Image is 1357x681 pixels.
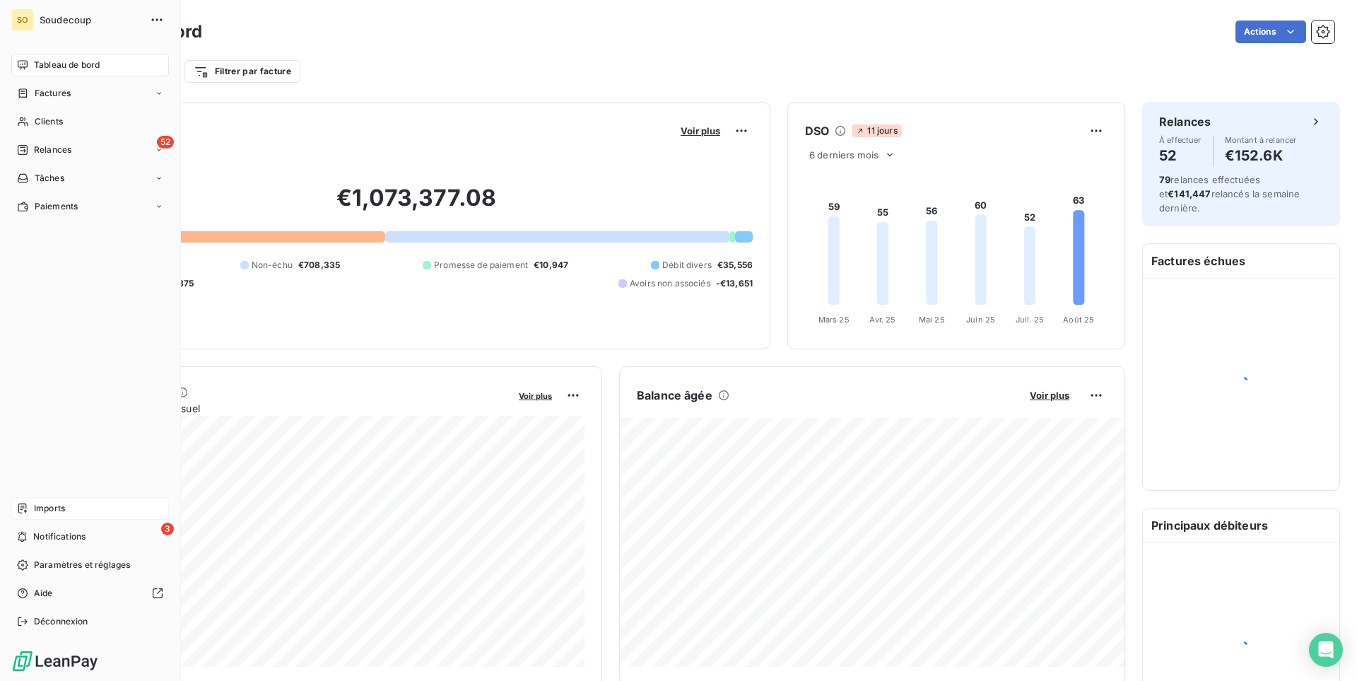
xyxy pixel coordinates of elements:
span: €10,947 [534,259,568,272]
h4: €152.6K [1225,144,1297,167]
a: Tableau de bord [11,54,169,76]
h2: €1,073,377.08 [80,184,753,226]
span: 11 jours [852,124,901,137]
span: Paiements [35,200,78,213]
tspan: Mai 25 [919,315,945,325]
span: relances effectuées et relancés la semaine dernière. [1159,174,1300,214]
a: 52Relances [11,139,169,161]
a: Aide [11,582,169,605]
button: Filtrer par facture [184,60,300,83]
h6: Balance âgée [637,387,712,404]
span: 6 derniers mois [809,149,879,161]
span: -€13,651 [716,277,753,290]
span: Aide [34,587,53,600]
span: Montant à relancer [1225,136,1297,144]
span: 3 [161,523,174,535]
span: Avoirs non associés [630,277,710,290]
a: Tâches [11,167,169,190]
a: Clients [11,110,169,133]
img: Logo LeanPay [11,650,99,673]
span: À effectuer [1159,136,1202,144]
tspan: Juil. 25 [1016,315,1044,325]
span: Promesse de paiement [434,259,528,272]
span: Imports [34,502,65,515]
span: 79 [1159,174,1170,185]
h6: Factures échues [1143,244,1339,278]
h4: 52 [1159,144,1202,167]
span: Débit divers [662,259,712,272]
span: €35,556 [717,259,753,272]
span: Déconnexion [34,615,88,628]
h6: DSO [805,122,829,139]
button: Voir plus [515,389,556,402]
tspan: Mars 25 [818,315,850,325]
span: Tâches [35,172,64,185]
h6: Principaux débiteurs [1143,508,1339,542]
div: SO [11,8,34,31]
button: Voir plus [1026,389,1074,402]
span: Factures [35,87,71,100]
div: Open Intercom Messenger [1309,633,1343,667]
a: Paiements [11,195,169,218]
button: Voir plus [676,124,724,137]
tspan: Août 25 [1063,315,1094,325]
span: Notifications [33,530,86,543]
span: Soudecoup [40,14,141,25]
span: Paramètres et réglages [34,559,130,571]
a: Imports [11,497,169,520]
span: Non-échu [252,259,293,272]
span: €141,447 [1168,188,1211,199]
span: Clients [35,115,63,128]
span: 52 [157,136,174,149]
h6: Relances [1159,113,1211,130]
span: €708,335 [298,259,340,272]
span: Voir plus [1030,390,1069,401]
span: Chiffre d'affaires mensuel [80,401,509,416]
span: Relances [34,144,71,156]
tspan: Avr. 25 [869,315,895,325]
span: Voir plus [519,391,552,401]
span: Tableau de bord [34,59,100,71]
button: Actions [1235,21,1306,43]
a: Paramètres et réglages [11,554,169,576]
tspan: Juin 25 [966,315,995,325]
a: Factures [11,82,169,105]
span: Voir plus [681,125,720,136]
